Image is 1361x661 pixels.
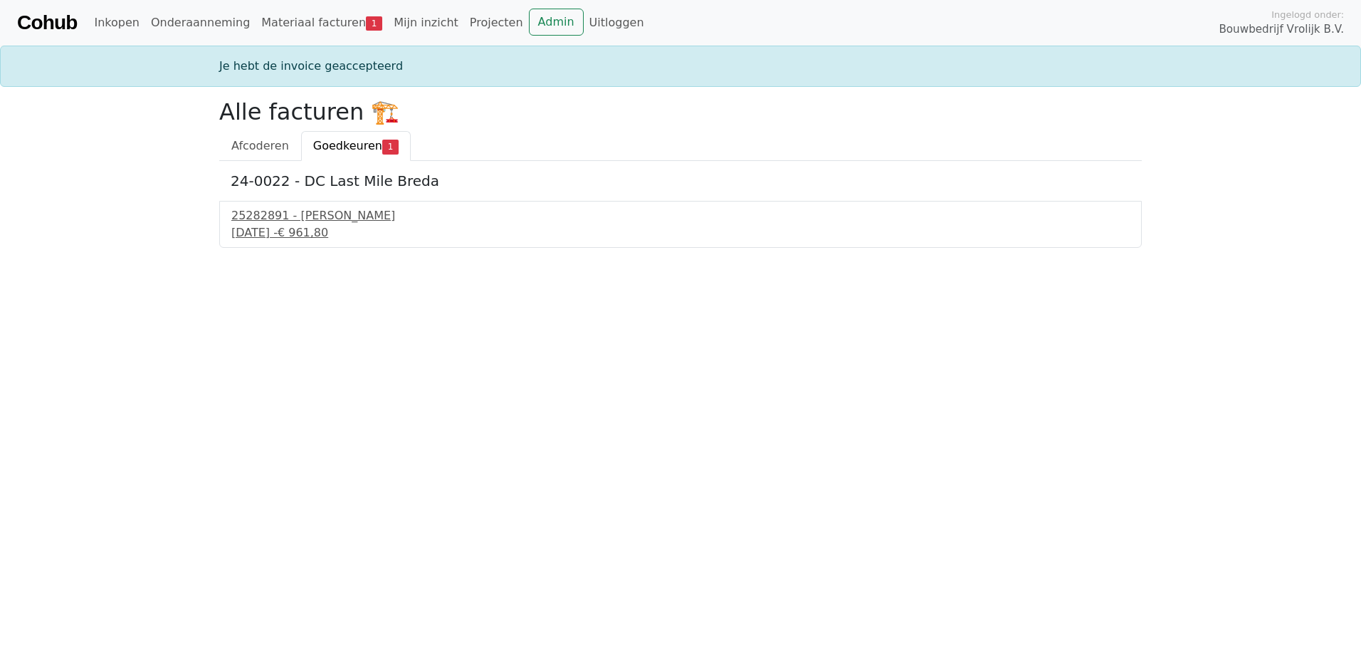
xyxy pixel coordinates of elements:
[366,16,382,31] span: 1
[219,98,1142,125] h2: Alle facturen 🏗️
[388,9,464,37] a: Mijn inzicht
[231,139,289,152] span: Afcoderen
[231,207,1130,224] div: 25282891 - [PERSON_NAME]
[313,139,382,152] span: Goedkeuren
[145,9,256,37] a: Onderaanneming
[529,9,584,36] a: Admin
[584,9,650,37] a: Uitloggen
[211,58,1150,75] div: Je hebt de invoice geaccepteerd
[382,140,399,154] span: 1
[17,6,77,40] a: Cohub
[231,172,1130,189] h5: 24-0022 - DC Last Mile Breda
[464,9,529,37] a: Projecten
[219,131,301,161] a: Afcoderen
[278,226,328,239] span: € 961,80
[88,9,144,37] a: Inkopen
[301,131,411,161] a: Goedkeuren1
[231,207,1130,241] a: 25282891 - [PERSON_NAME][DATE] -€ 961,80
[256,9,388,37] a: Materiaal facturen1
[231,224,1130,241] div: [DATE] -
[1271,8,1344,21] span: Ingelogd onder:
[1219,21,1344,38] span: Bouwbedrijf Vrolijk B.V.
